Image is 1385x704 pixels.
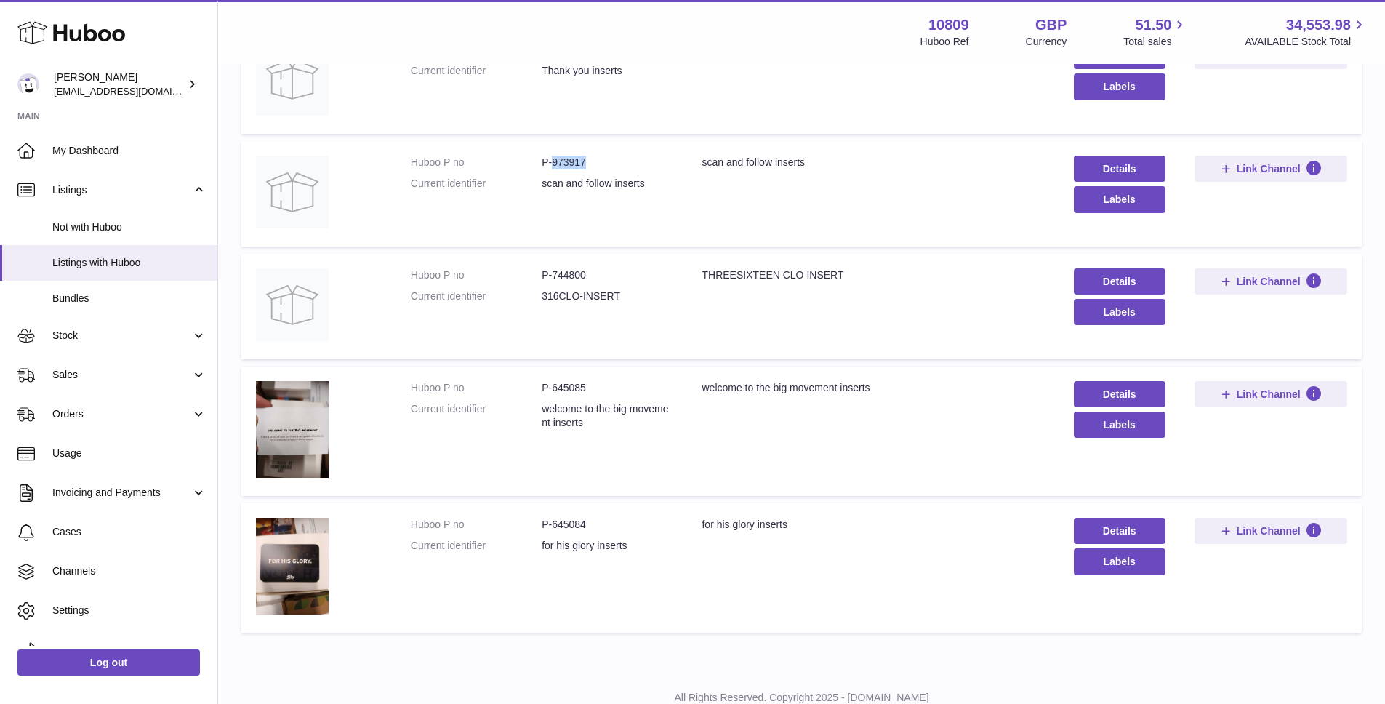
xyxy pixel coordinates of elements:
[411,268,542,282] dt: Huboo P no
[920,35,969,49] div: Huboo Ref
[17,73,39,95] img: internalAdmin-10809@internal.huboo.com
[1074,381,1165,407] a: Details
[52,220,206,234] span: Not with Huboo
[1195,268,1347,295] button: Link Channel
[1237,275,1301,288] span: Link Channel
[52,183,191,197] span: Listings
[542,289,673,303] dd: 316CLO-INSERT
[52,256,206,270] span: Listings with Huboo
[542,177,673,191] dd: scan and follow inserts
[702,156,1044,169] div: scan and follow inserts
[1035,15,1067,35] strong: GBP
[256,381,329,478] img: welcome to the big movement inserts
[542,64,673,78] dd: Thank you inserts
[411,156,542,169] dt: Huboo P no
[542,402,673,430] dd: welcome to the big movement inserts
[1074,156,1165,182] a: Details
[256,518,329,615] img: for his glory inserts
[1245,15,1368,49] a: 34,553.98 AVAILABLE Stock Total
[1123,15,1188,49] a: 51.50 Total sales
[1245,35,1368,49] span: AVAILABLE Stock Total
[542,156,673,169] dd: P-973917
[256,268,329,341] img: THREESIXTEEN CLO INSERT
[1074,73,1165,100] button: Labels
[1074,186,1165,212] button: Labels
[52,407,191,421] span: Orders
[52,525,206,539] span: Cases
[52,447,206,460] span: Usage
[54,71,185,98] div: [PERSON_NAME]
[542,381,673,395] dd: P-645085
[1074,518,1165,544] a: Details
[52,329,191,343] span: Stock
[1074,299,1165,325] button: Labels
[1074,268,1165,295] a: Details
[411,518,542,532] dt: Huboo P no
[1123,35,1188,49] span: Total sales
[542,518,673,532] dd: P-645084
[1237,388,1301,401] span: Link Channel
[1286,15,1351,35] span: 34,553.98
[542,539,673,553] dd: for his glory inserts
[411,402,542,430] dt: Current identifier
[702,381,1044,395] div: welcome to the big movement inserts
[54,85,214,97] span: [EMAIL_ADDRESS][DOMAIN_NAME]
[1026,35,1067,49] div: Currency
[702,518,1044,532] div: for his glory inserts
[52,604,206,617] span: Settings
[1195,381,1347,407] button: Link Channel
[256,43,329,116] img: Thank you inserts
[52,643,206,657] span: Returns
[17,649,200,676] a: Log out
[928,15,969,35] strong: 10809
[411,381,542,395] dt: Huboo P no
[1195,156,1347,182] button: Link Channel
[256,156,329,228] img: scan and follow inserts
[411,64,542,78] dt: Current identifier
[1237,524,1301,537] span: Link Channel
[1074,548,1165,575] button: Labels
[411,289,542,303] dt: Current identifier
[52,292,206,305] span: Bundles
[542,268,673,282] dd: P-744800
[52,564,206,578] span: Channels
[411,539,542,553] dt: Current identifier
[702,268,1044,282] div: THREESIXTEEN CLO INSERT
[52,368,191,382] span: Sales
[52,486,191,500] span: Invoicing and Payments
[1074,412,1165,438] button: Labels
[52,144,206,158] span: My Dashboard
[1237,162,1301,175] span: Link Channel
[1195,518,1347,544] button: Link Channel
[411,177,542,191] dt: Current identifier
[1135,15,1171,35] span: 51.50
